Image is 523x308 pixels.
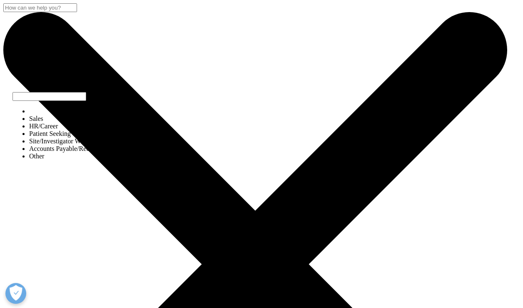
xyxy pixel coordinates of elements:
[29,153,110,160] li: Other
[29,145,110,153] li: Accounts Payable/Receivable
[29,138,110,145] li: Site/Investigator Waiting List
[5,283,26,304] button: Open Preferences
[29,130,110,138] li: Patient Seeking Clinical Trials
[29,115,110,123] li: Sales
[3,3,77,12] input: Search
[29,123,110,130] li: HR/Career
